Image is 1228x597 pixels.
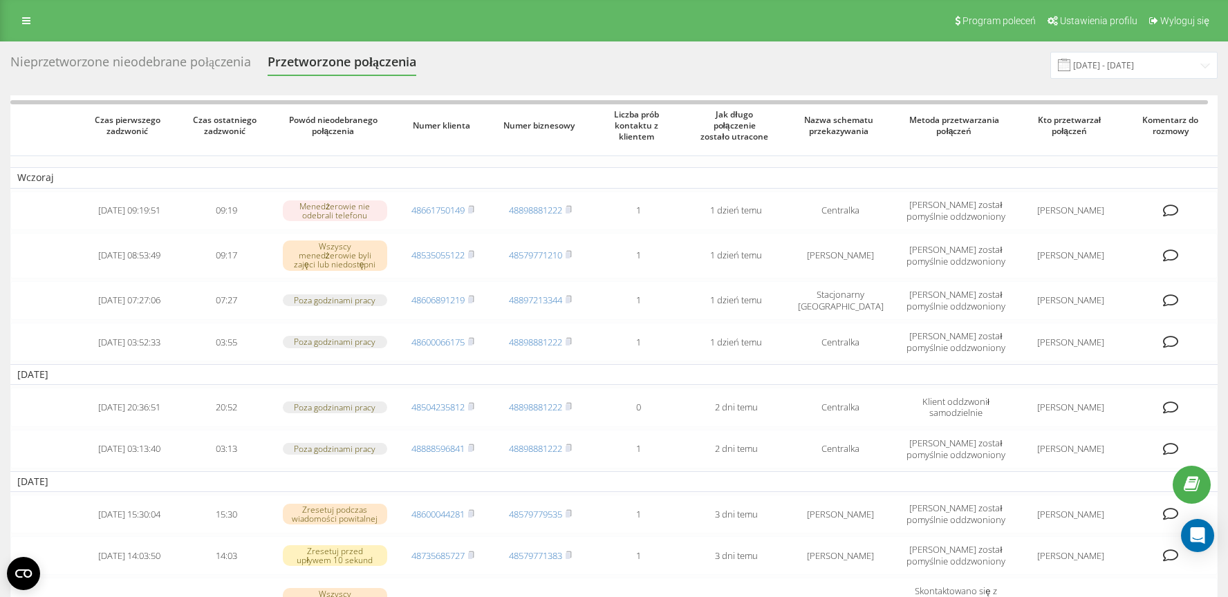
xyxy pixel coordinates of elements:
[7,557,40,590] button: Open CMP widget
[1160,15,1209,26] span: Wyloguj się
[785,323,896,361] td: Centralka
[178,233,275,278] td: 09:17
[687,281,785,320] td: 1 dzień temu
[590,191,687,230] td: 1
[10,364,1218,385] td: [DATE]
[698,109,774,142] span: Jak długo połączenie zostało utracone
[283,401,387,413] div: Poza godzinami pracy
[1015,323,1126,361] td: [PERSON_NAME]
[283,200,387,221] div: Menedżerowie nie odebrali telefonu
[80,495,178,533] td: [DATE] 15:30:04
[80,536,178,575] td: [DATE] 14:03:50
[1015,281,1126,320] td: [PERSON_NAME]
[897,388,1016,426] td: Klient oddzwonił samodzielnie
[178,281,275,320] td: 07:27
[178,495,275,533] td: 15:30
[687,430,785,468] td: 2 dni temu
[503,120,578,131] span: Numer biznesowy
[962,15,1036,26] span: Program poleceń
[687,191,785,230] td: 1 dzień temu
[785,233,896,278] td: [PERSON_NAME]
[897,536,1016,575] td: [PERSON_NAME] został pomyślnie oddzwoniony
[590,323,687,361] td: 1
[687,323,785,361] td: 1 dzień temu
[1137,115,1207,136] span: Komentarz do rozmowy
[590,388,687,426] td: 0
[897,233,1016,278] td: [PERSON_NAME] został pomyślnie oddzwoniony
[897,495,1016,533] td: [PERSON_NAME] został pomyślnie oddzwoniony
[178,536,275,575] td: 14:03
[897,430,1016,468] td: [PERSON_NAME] został pomyślnie oddzwoniony
[283,504,387,524] div: Zresetuj podczas wiadomości powitalnej
[785,191,896,230] td: Centralka
[797,115,884,136] span: Nazwa schematu przekazywania
[189,115,264,136] span: Czas ostatniego zadzwonić
[411,249,465,261] a: 48535055122
[509,508,562,520] a: 48579779535
[509,336,562,348] a: 48898881222
[91,115,167,136] span: Czas pierwszego zadzwonić
[283,443,387,455] div: Poza godzinami pracy
[80,388,178,426] td: [DATE] 20:36:51
[590,281,687,320] td: 1
[687,233,785,278] td: 1 dzień temu
[411,294,465,306] a: 48606891219
[509,204,562,216] a: 48898881222
[590,495,687,533] td: 1
[411,442,465,455] a: 48888596841
[1015,430,1126,468] td: [PERSON_NAME]
[785,495,896,533] td: [PERSON_NAME]
[283,336,387,348] div: Poza godzinami pracy
[785,388,896,426] td: Centralka
[897,191,1016,230] td: [PERSON_NAME] został pomyślnie oddzwoniony
[909,115,1003,136] span: Metoda przetwarzania połączeń
[405,120,481,131] span: Numer klienta
[509,549,562,562] a: 48579771383
[80,233,178,278] td: [DATE] 08:53:49
[268,55,416,76] div: Przetworzone połączenia
[897,281,1016,320] td: [PERSON_NAME] został pomyślnie oddzwoniony
[687,536,785,575] td: 3 dni temu
[1181,519,1214,552] div: Open Intercom Messenger
[411,204,465,216] a: 48661750149
[509,442,562,455] a: 48898881222
[178,388,275,426] td: 20:52
[1015,233,1126,278] td: [PERSON_NAME]
[10,167,1218,188] td: Wczoraj
[785,430,896,468] td: Centralka
[1015,536,1126,575] td: [PERSON_NAME]
[178,430,275,468] td: 03:13
[509,249,562,261] a: 48579771210
[80,323,178,361] td: [DATE] 03:52:33
[80,430,178,468] td: [DATE] 03:13:40
[411,336,465,348] a: 48600066175
[785,281,896,320] td: Stacjonarny [GEOGRAPHIC_DATA]
[590,430,687,468] td: 1
[785,536,896,575] td: [PERSON_NAME]
[1015,191,1126,230] td: [PERSON_NAME]
[288,115,382,136] span: Powód nieodebranego połączenia
[509,294,562,306] a: 48897213344
[601,109,676,142] span: Liczba prób kontaktu z klientem
[411,401,465,413] a: 48504235812
[283,545,387,566] div: Zresetuj przed upływem 10 sekund
[80,281,178,320] td: [DATE] 07:27:06
[1015,388,1126,426] td: [PERSON_NAME]
[590,233,687,278] td: 1
[178,323,275,361] td: 03:55
[687,388,785,426] td: 2 dni temu
[10,55,251,76] div: Nieprzetworzone nieodebrane połączenia
[80,191,178,230] td: [DATE] 09:19:51
[283,294,387,306] div: Poza godzinami pracy
[178,191,275,230] td: 09:19
[509,401,562,413] a: 48898881222
[1027,115,1115,136] span: Kto przetwarzał połączeń
[1060,15,1137,26] span: Ustawienia profilu
[590,536,687,575] td: 1
[411,508,465,520] a: 48600044281
[687,495,785,533] td: 3 dni temu
[897,323,1016,361] td: [PERSON_NAME] został pomyślnie oddzwoniony
[411,549,465,562] a: 48735685727
[10,471,1218,492] td: [DATE]
[1015,495,1126,533] td: [PERSON_NAME]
